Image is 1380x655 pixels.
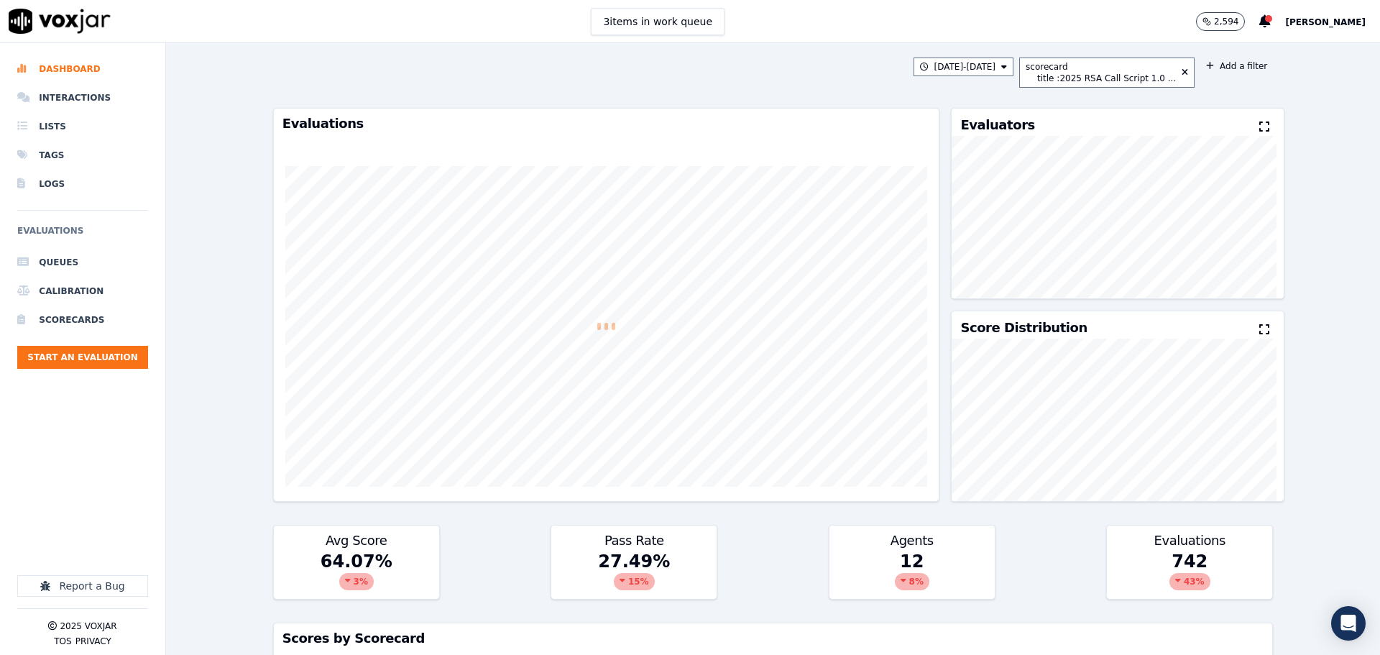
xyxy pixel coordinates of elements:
[838,534,986,547] h3: Agents
[1037,73,1176,84] div: title : 2025 RSA Call Script 1.0 ...
[17,55,148,83] a: Dashboard
[17,141,148,170] a: Tags
[17,83,148,112] a: Interactions
[829,550,995,599] div: 12
[282,632,1264,645] h3: Scores by Scorecard
[960,119,1034,132] h3: Evaluators
[914,58,1014,76] button: [DATE]-[DATE]
[274,550,439,599] div: 64.07 %
[339,573,374,590] div: 3 %
[895,573,929,590] div: 8 %
[17,575,148,597] button: Report a Bug
[17,222,148,248] h6: Evaluations
[60,620,116,632] p: 2025 Voxjar
[17,170,148,198] a: Logs
[17,346,148,369] button: Start an Evaluation
[1285,13,1380,30] button: [PERSON_NAME]
[1214,16,1238,27] p: 2,594
[1019,58,1195,88] button: scorecard title :2025 RSA Call Script 1.0 ...
[17,112,148,141] a: Lists
[1200,58,1273,75] button: Add a filter
[17,248,148,277] a: Queues
[75,636,111,647] button: Privacy
[1115,534,1264,547] h3: Evaluations
[282,534,431,547] h3: Avg Score
[1285,17,1366,27] span: [PERSON_NAME]
[54,636,71,647] button: TOS
[282,117,931,130] h3: Evaluations
[1331,606,1366,641] div: Open Intercom Messenger
[614,573,655,590] div: 15 %
[1107,550,1272,599] div: 742
[1196,12,1259,31] button: 2,594
[1169,573,1210,590] div: 43 %
[960,321,1087,334] h3: Score Distribution
[1196,12,1245,31] button: 2,594
[1026,61,1176,73] div: scorecard
[17,277,148,306] a: Calibration
[591,8,724,35] button: 3items in work queue
[551,550,717,599] div: 27.49 %
[9,9,111,34] img: voxjar logo
[560,534,708,547] h3: Pass Rate
[17,306,148,334] a: Scorecards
